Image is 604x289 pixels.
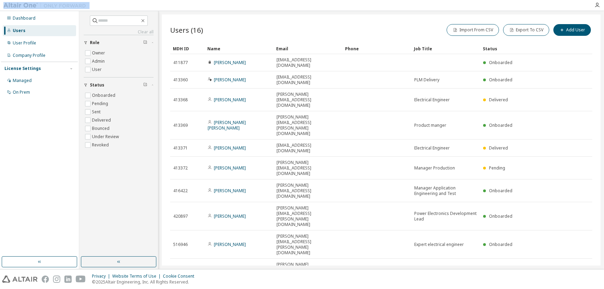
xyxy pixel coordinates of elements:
[277,234,339,256] span: [PERSON_NAME][EMAIL_ADDRESS][PERSON_NAME][DOMAIN_NAME]
[173,60,188,65] span: 411877
[207,43,271,54] div: Name
[92,141,110,149] label: Revoked
[489,241,512,247] span: Onboarded
[414,97,450,103] span: Electrical Engineer
[92,65,103,74] label: User
[3,2,90,9] img: Altair One
[173,188,188,194] span: 416422
[277,74,339,85] span: [EMAIL_ADDRESS][DOMAIN_NAME]
[13,90,30,95] div: On Prem
[489,213,512,219] span: Onboarded
[92,91,117,100] label: Onboarded
[503,24,549,36] button: Export To CSV
[489,145,508,151] span: Delivered
[214,145,246,151] a: [PERSON_NAME]
[414,145,450,151] span: Electrical Engineer
[414,242,464,247] span: Expert electrical engineer
[173,43,202,54] div: MDH ID
[173,214,188,219] span: 420897
[277,143,339,154] span: [EMAIL_ADDRESS][DOMAIN_NAME]
[173,165,188,171] span: 413372
[90,40,100,45] span: Role
[414,185,477,196] span: Manager Application Engineering and Test
[173,242,188,247] span: 516946
[414,77,439,83] span: PLM Delivery
[214,213,246,219] a: [PERSON_NAME]
[277,183,339,199] span: [PERSON_NAME][EMAIL_ADDRESS][DOMAIN_NAME]
[53,276,60,283] img: instagram.svg
[414,165,455,171] span: Manager Production
[42,276,49,283] img: facebook.svg
[143,82,147,88] span: Clear filter
[92,273,112,279] div: Privacy
[13,28,25,33] div: Users
[163,273,198,279] div: Cookie Consent
[13,40,36,46] div: User Profile
[173,123,188,128] span: 413369
[173,77,188,83] span: 413360
[483,43,556,54] div: Status
[92,49,106,57] label: Owner
[92,100,110,108] label: Pending
[214,77,246,83] a: [PERSON_NAME]
[92,108,102,116] label: Sent
[489,60,512,65] span: Onboarded
[489,188,512,194] span: Onboarded
[173,145,188,151] span: 413371
[2,276,38,283] img: altair_logo.svg
[92,116,112,124] label: Delivered
[447,24,499,36] button: Import From CSV
[112,273,163,279] div: Website Terms of Use
[208,120,246,131] a: [PERSON_NAME] [PERSON_NAME]
[345,43,408,54] div: Phone
[13,16,35,21] div: Dashboard
[414,211,477,222] span: Power Electronics Development Lead
[277,114,339,136] span: [PERSON_NAME][EMAIL_ADDRESS][PERSON_NAME][DOMAIN_NAME]
[414,43,477,54] div: Job Title
[173,97,188,103] span: 413368
[84,78,154,93] button: Status
[277,205,339,227] span: [PERSON_NAME][EMAIL_ADDRESS][PERSON_NAME][DOMAIN_NAME]
[277,92,339,108] span: [PERSON_NAME][EMAIL_ADDRESS][DOMAIN_NAME]
[277,57,339,68] span: [EMAIL_ADDRESS][DOMAIN_NAME]
[84,29,154,35] a: Clear all
[214,97,246,103] a: [PERSON_NAME]
[214,165,246,171] a: [PERSON_NAME]
[76,276,86,283] img: youtube.svg
[92,124,111,133] label: Bounced
[143,40,147,45] span: Clear filter
[4,66,41,71] div: License Settings
[84,35,154,50] button: Role
[214,60,246,65] a: [PERSON_NAME]
[92,279,198,285] p: © 2025 Altair Engineering, Inc. All Rights Reserved.
[277,160,339,176] span: [PERSON_NAME][EMAIL_ADDRESS][DOMAIN_NAME]
[214,241,246,247] a: [PERSON_NAME]
[13,78,32,83] div: Managed
[170,25,203,35] span: Users (16)
[92,133,120,141] label: Under Review
[214,188,246,194] a: [PERSON_NAME]
[277,262,339,284] span: [PERSON_NAME][EMAIL_ADDRESS][PERSON_NAME][DOMAIN_NAME]
[414,123,446,128] span: Product manger
[90,82,104,88] span: Status
[489,77,512,83] span: Onboarded
[13,53,45,58] div: Company Profile
[92,57,106,65] label: Admin
[489,165,505,171] span: Pending
[276,43,340,54] div: Email
[489,122,512,128] span: Onboarded
[553,24,591,36] button: Add User
[489,97,508,103] span: Delivered
[64,276,72,283] img: linkedin.svg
